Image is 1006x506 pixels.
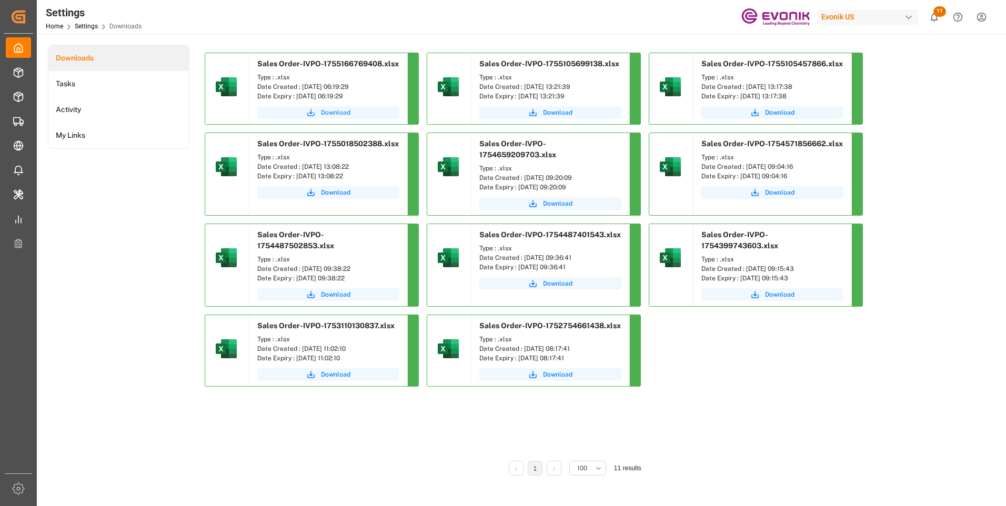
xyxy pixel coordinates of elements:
[48,123,189,148] a: My Links
[479,277,621,290] button: Download
[765,290,794,299] span: Download
[257,353,399,363] div: Date Expiry : [DATE] 11:02:10
[479,173,621,183] div: Date Created : [DATE] 09:20:09
[946,5,970,29] button: Help Center
[257,59,399,68] span: Sales Order-IVPO-1755166769408.xlsx
[257,344,399,353] div: Date Created : [DATE] 11:02:10
[479,230,621,239] span: Sales Order-IVPO-1754487401543.xlsx
[543,370,572,379] span: Download
[701,162,843,171] div: Date Created : [DATE] 09:04:16
[257,162,399,171] div: Date Created : [DATE] 13:08:22
[257,171,399,181] div: Date Expiry : [DATE] 13:08:22
[701,274,843,283] div: Date Expiry : [DATE] 09:15:43
[479,106,621,119] button: Download
[658,245,683,270] img: microsoft-excel-2019--v1.png
[701,186,843,199] button: Download
[48,45,189,71] a: Downloads
[547,461,561,475] li: Next Page
[321,108,350,117] span: Download
[817,9,918,25] div: Evonik US
[257,274,399,283] div: Date Expiry : [DATE] 09:38:22
[479,353,621,363] div: Date Expiry : [DATE] 08:17:41
[479,244,621,253] div: Type : .xlsx
[257,368,399,381] button: Download
[543,108,572,117] span: Download
[257,106,399,119] button: Download
[922,5,946,29] button: show 11 new notifications
[933,6,946,17] span: 11
[479,253,621,262] div: Date Created : [DATE] 09:36:41
[543,279,572,288] span: Download
[257,335,399,344] div: Type : .xlsx
[479,335,621,344] div: Type : .xlsx
[614,464,641,472] span: 11 results
[214,154,239,179] img: microsoft-excel-2019--v1.png
[569,461,606,475] button: open menu
[701,73,843,82] div: Type : .xlsx
[509,461,524,475] li: Previous Page
[321,290,350,299] span: Download
[321,188,350,197] span: Download
[479,262,621,272] div: Date Expiry : [DATE] 09:36:41
[479,59,619,68] span: Sales Order-IVPO-1755105699138.xlsx
[533,465,537,472] a: 1
[817,7,922,27] button: Evonik US
[701,82,843,92] div: Date Created : [DATE] 13:17:38
[701,255,843,264] div: Type : .xlsx
[701,139,843,148] span: Sales Order-IVPO-1754571856662.xlsx
[577,463,587,473] span: 100
[214,74,239,99] img: microsoft-excel-2019--v1.png
[48,97,189,123] a: Activity
[479,344,621,353] div: Date Created : [DATE] 08:17:41
[741,8,810,26] img: Evonik-brand-mark-Deep-Purple-RGB.jpeg_1700498283.jpeg
[257,264,399,274] div: Date Created : [DATE] 09:38:22
[257,288,399,301] button: Download
[701,106,843,119] button: Download
[701,230,778,250] span: Sales Order-IVPO-1754399743603.xlsx
[765,108,794,117] span: Download
[436,336,461,361] img: microsoft-excel-2019--v1.png
[479,92,621,101] div: Date Expiry : [DATE] 13:21:39
[701,92,843,101] div: Date Expiry : [DATE] 13:17:38
[257,153,399,162] div: Type : .xlsx
[479,164,621,173] div: Type : .xlsx
[701,59,843,68] span: Sales Order-IVPO-1755105457866.xlsx
[257,321,395,330] span: Sales Order-IVPO-1753110130837.xlsx
[479,183,621,192] div: Date Expiry : [DATE] 09:20:09
[257,92,399,101] div: Date Expiry : [DATE] 06:19:29
[436,154,461,179] img: microsoft-excel-2019--v1.png
[528,461,542,475] li: 1
[46,23,63,30] a: Home
[701,264,843,274] div: Date Created : [DATE] 09:15:43
[257,139,399,148] span: Sales Order-IVPO-1755018502388.xlsx
[214,245,239,270] img: microsoft-excel-2019--v1.png
[48,71,189,97] a: Tasks
[479,139,556,159] span: Sales Order-IVPO-1754659209703.xlsx
[479,73,621,82] div: Type : .xlsx
[436,74,461,99] img: microsoft-excel-2019--v1.png
[75,23,98,30] a: Settings
[543,199,572,208] span: Download
[321,370,350,379] span: Download
[701,171,843,181] div: Date Expiry : [DATE] 09:04:16
[479,197,621,210] a: Download
[436,245,461,270] img: microsoft-excel-2019--v1.png
[257,73,399,82] div: Type : .xlsx
[479,368,621,381] a: Download
[479,321,621,330] span: Sales Order-IVPO-1752754661438.xlsx
[257,82,399,92] div: Date Created : [DATE] 06:19:29
[765,188,794,197] span: Download
[257,186,399,199] button: Download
